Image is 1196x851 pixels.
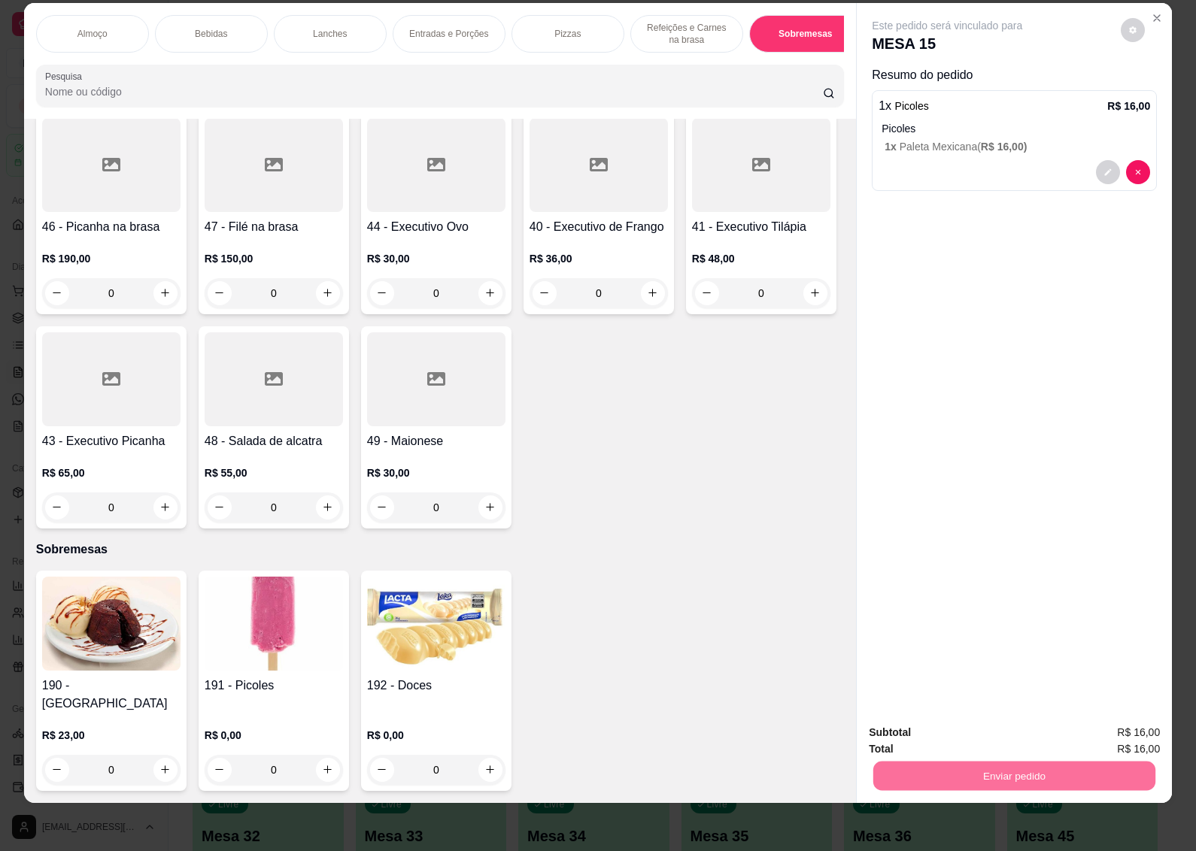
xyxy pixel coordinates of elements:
[554,28,581,40] p: Pizzas
[42,465,181,480] p: R$ 65,00
[367,577,505,671] img: product-image
[872,66,1157,84] p: Resumo do pedido
[1107,98,1150,114] p: R$ 16,00
[370,495,394,519] button: decrease-product-quantity
[1126,160,1150,184] button: decrease-product-quantity
[313,28,347,40] p: Lanches
[45,70,87,83] label: Pesquisa
[981,141,1028,153] span: R$ 16,00 )
[367,218,505,236] h4: 44 - Executivo Ovo
[77,28,108,40] p: Almoço
[869,743,893,755] strong: Total
[692,251,830,266] p: R$ 48,00
[205,218,343,236] h4: 47 - Filé na brasa
[409,28,488,40] p: Entradas e Porções
[1096,160,1120,184] button: decrease-product-quantity
[872,33,1022,54] p: MESA 15
[1117,740,1160,757] span: R$ 16,00
[205,251,343,266] p: R$ 150,00
[367,677,505,695] h4: 192 - Doces
[36,541,844,559] p: Sobremesas
[195,28,227,40] p: Bebidas
[872,18,1022,33] p: Este pedido será vinculado para
[367,251,505,266] p: R$ 30,00
[530,218,668,236] h4: 40 - Executivo de Frango
[367,432,505,450] h4: 49 - Maionese
[153,758,178,782] button: increase-product-quantity
[1145,6,1169,30] button: Close
[879,97,929,115] p: 1 x
[895,100,929,112] span: Picoles
[873,762,1155,791] button: Enviar pedido
[205,728,343,743] p: R$ 0,00
[530,251,668,266] p: R$ 36,00
[205,677,343,695] h4: 191 - Picoles
[478,495,502,519] button: increase-product-quantity
[205,577,343,671] img: product-image
[692,218,830,236] h4: 41 - Executivo Tilápia
[205,465,343,480] p: R$ 55,00
[42,432,181,450] h4: 43 - Executivo Picanha
[643,22,730,46] p: Refeições e Carnes na brasa
[45,758,69,782] button: decrease-product-quantity
[367,465,505,480] p: R$ 30,00
[208,495,232,519] button: decrease-product-quantity
[42,728,181,743] p: R$ 23,00
[42,251,181,266] p: R$ 190,00
[779,28,832,40] p: Sobremesas
[205,432,343,450] h4: 48 - Salada de alcatra
[885,141,899,153] span: 1 x
[882,121,1150,136] p: Picoles
[42,577,181,671] img: product-image
[316,495,340,519] button: increase-product-quantity
[42,218,181,236] h4: 46 - Picanha na brasa
[367,728,505,743] p: R$ 0,00
[1121,18,1145,42] button: decrease-product-quantity
[45,84,824,99] input: Pesquisa
[885,139,1150,154] p: Paleta Mexicana (
[42,677,181,713] h4: 190 - [GEOGRAPHIC_DATA]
